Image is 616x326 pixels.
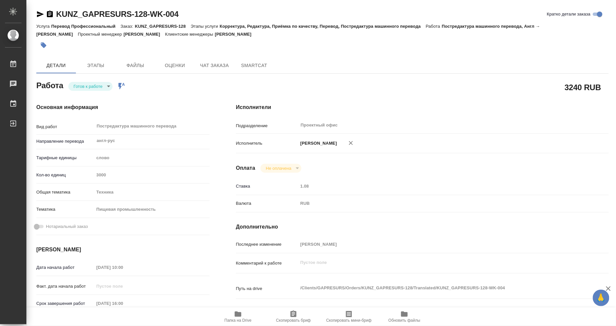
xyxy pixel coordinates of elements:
[199,61,230,70] span: Чат заказа
[321,308,377,326] button: Скопировать мини-бриф
[236,103,609,111] h4: Исполнители
[260,164,301,173] div: Готов к работе
[36,206,94,213] p: Тематика
[36,172,94,178] p: Кол-во единиц
[236,260,298,267] p: Комментарий к работе
[266,308,321,326] button: Скопировать бриф
[191,24,220,29] p: Этапы услуги
[94,204,210,215] div: Пищевая промышленность
[68,82,113,91] div: Готов к работе
[94,299,152,308] input: Пустое поле
[46,10,54,18] button: Скопировать ссылку
[276,318,311,323] span: Скопировать бриф
[215,32,257,37] p: [PERSON_NAME]
[565,82,601,93] h2: 3240 RUB
[36,264,94,271] p: Дата начала работ
[236,241,298,248] p: Последнее изменение
[298,140,337,147] p: [PERSON_NAME]
[36,10,44,18] button: Скопировать ссылку для ЯМессенджера
[236,223,609,231] h4: Дополнительно
[36,38,51,53] button: Добавить тэг
[36,103,210,111] h4: Основная информация
[123,32,165,37] p: [PERSON_NAME]
[78,32,123,37] p: Проектный менеджер
[426,24,442,29] p: Работа
[596,291,607,305] span: 🙏
[547,11,591,18] span: Кратко детали заказа
[165,32,215,37] p: Клиентские менеджеры
[36,246,210,254] h4: [PERSON_NAME]
[36,155,94,161] p: Тарифные единицы
[593,290,609,306] button: 🙏
[94,187,210,198] div: Техника
[135,24,191,29] p: KUNZ_GAPRESURS-128
[120,24,135,29] p: Заказ:
[36,79,63,91] h2: Работа
[298,198,578,209] div: RUB
[40,61,72,70] span: Детали
[36,24,51,29] p: Услуга
[389,318,421,323] span: Обновить файлы
[94,263,152,272] input: Пустое поле
[236,123,298,129] p: Подразделение
[236,285,298,292] p: Путь на drive
[236,140,298,147] p: Исполнитель
[94,281,152,291] input: Пустое поле
[298,181,578,191] input: Пустое поле
[236,183,298,190] p: Ставка
[264,165,293,171] button: Не оплачена
[36,189,94,196] p: Общая тематика
[159,61,191,70] span: Оценки
[377,308,432,326] button: Обновить файлы
[94,152,210,163] div: слово
[120,61,151,70] span: Файлы
[238,61,270,70] span: SmartCat
[56,10,179,18] a: KUNZ_GAPRESURS-128-WK-004
[298,239,578,249] input: Пустое поле
[224,318,252,323] span: Папка на Drive
[80,61,112,70] span: Этапы
[220,24,426,29] p: Корректура, Редактура, Приёмка по качеству, Перевод, Постредактура машинного перевода
[344,136,358,150] button: Удалить исполнителя
[36,138,94,145] p: Направление перевода
[326,318,371,323] span: Скопировать мини-бриф
[236,200,298,207] p: Валюта
[94,170,210,180] input: Пустое поле
[236,164,256,172] h4: Оплата
[36,300,94,307] p: Срок завершения работ
[51,24,120,29] p: Перевод Профессиональный
[36,283,94,290] p: Факт. дата начала работ
[210,308,266,326] button: Папка на Drive
[46,223,88,230] span: Нотариальный заказ
[36,124,94,130] p: Вид работ
[298,282,578,294] textarea: /Clients/GAPRESURS/Orders/KUNZ_GAPRESURS-128/Translated/KUNZ_GAPRESURS-128-WK-004
[72,84,105,89] button: Готов к работе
